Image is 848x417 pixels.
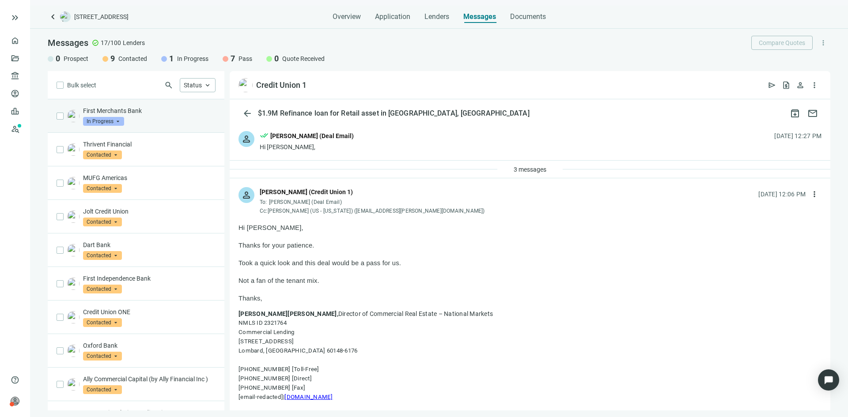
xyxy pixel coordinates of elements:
[83,318,122,327] span: Contacted
[765,78,779,92] button: send
[56,53,60,64] span: 0
[510,12,546,21] span: Documents
[83,385,122,394] span: Contacted
[83,274,216,283] p: First Independence Bank
[83,106,216,115] p: First Merchants Bank
[256,109,531,118] div: $1.9M Refinance loan for Retail asset in [GEOGRAPHIC_DATA], [GEOGRAPHIC_DATA]
[514,166,546,173] span: 3 messages
[807,108,818,119] span: mail
[83,375,216,383] p: Ally Commercial Capital (by Ally Financial Inc )
[786,105,804,122] button: archive
[83,240,216,249] p: Dart Bank
[67,177,79,189] img: 88d7119e-f2fa-466b-9213-18b96e71eee7
[260,199,485,206] div: To:
[67,278,79,290] img: 122a0b2a-520c-4127-a0cb-0f359d3812fe
[11,376,19,384] span: help
[260,143,354,151] div: Hi [PERSON_NAME],
[463,12,496,21] span: Messages
[375,12,410,21] span: Application
[807,187,821,201] button: more_vert
[758,189,806,199] div: [DATE] 12:06 PM
[67,210,79,223] img: 44f40bb9-a1ee-453c-8620-de009fbd3643
[238,78,253,92] img: e3ea0180-166c-4e31-9601-f3896c5778d3
[67,244,79,256] img: 25b744d7-f86c-4941-9e52-a1ffd5cf83e8
[184,82,202,89] span: Status
[48,38,88,48] span: Messages
[67,80,96,90] span: Bulk select
[60,11,71,22] img: deal-logo
[260,187,353,197] div: [PERSON_NAME] (Credit Union 1)
[83,218,122,226] span: Contacted
[790,108,800,119] span: archive
[779,78,793,92] button: request_quote
[83,173,216,182] p: MUFG Americas
[231,53,235,64] span: 7
[238,105,256,122] button: arrow_back
[67,143,79,156] img: 1646ad53-59c5-4f78-bc42-33ee5d433ee3.png
[83,184,122,193] span: Contacted
[424,12,449,21] span: Lenders
[11,397,19,406] span: person
[83,341,216,350] p: Oxford Bank
[269,199,342,205] span: [PERSON_NAME] (Deal Email)
[123,38,145,47] span: Lenders
[67,311,79,323] img: 0576b3d5-085a-41fa-978d-feb97eb15726
[241,190,252,200] span: person
[48,11,58,22] a: keyboard_arrow_left
[110,53,115,64] span: 9
[333,12,361,21] span: Overview
[10,12,20,23] button: keyboard_double_arrow_right
[256,80,307,90] div: Credit Union 1
[819,39,827,47] span: more_vert
[11,71,17,80] span: account_balance
[274,53,279,64] span: 0
[83,408,216,417] p: Community Choice Credit Union
[810,190,819,199] span: more_vert
[118,54,147,63] span: Contacted
[241,134,252,144] span: person
[92,39,99,46] span: check_circle
[506,162,554,177] button: 3 messages
[83,117,124,126] span: In Progress
[774,131,821,141] div: [DATE] 12:27 PM
[796,81,805,90] span: person
[67,378,79,391] img: 6c40ddf9-8141-45da-b156-0a96a48bf26c
[74,12,129,21] span: [STREET_ADDRESS]
[751,36,813,50] button: Compare Quotes
[782,81,791,90] span: request_quote
[807,78,821,92] button: more_vert
[282,54,325,63] span: Quote Received
[67,345,79,357] img: c00c4755-0555-4629-aa4c-399dcc3c11a6
[164,81,173,90] span: search
[83,207,216,216] p: Jolt Credit Union
[270,131,354,141] div: [PERSON_NAME] (Deal Email)
[260,131,269,143] span: done_all
[64,54,88,63] span: Prospect
[810,81,819,90] span: more_vert
[83,150,122,159] span: Contacted
[816,36,830,50] button: more_vert
[242,108,253,119] span: arrow_back
[83,140,216,149] p: Thrivent Financial
[101,38,121,47] span: 17/100
[83,285,122,293] span: Contacted
[83,352,122,361] span: Contacted
[768,81,776,90] span: send
[260,207,485,214] div: Cc: [PERSON_NAME] (US - [US_STATE]) ([EMAIL_ADDRESS][PERSON_NAME][DOMAIN_NAME])
[83,308,216,316] p: Credit Union ONE
[793,78,807,92] button: person
[177,54,208,63] span: In Progress
[169,53,174,64] span: 1
[204,81,212,89] span: keyboard_arrow_up
[238,54,252,63] span: Pass
[83,251,122,260] span: Contacted
[67,110,79,122] img: 82ed4670-6f99-4007-bc2a-07e90399e5f0.png
[818,369,839,391] div: Open Intercom Messenger
[804,105,821,122] button: mail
